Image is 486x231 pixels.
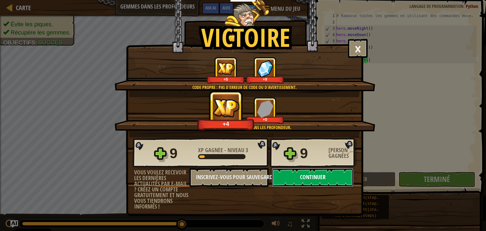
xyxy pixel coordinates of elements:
[145,84,344,91] div: Code propre : pas d'erreur de code ou d'avertissement.
[208,77,244,82] div: +5
[246,146,248,154] span: 3
[257,100,273,117] img: Gemmes gagnées
[257,60,273,77] img: Gemmes gagnées
[190,168,269,187] button: Inscrivez-vous pour sauvegarder vos progrès
[300,143,325,164] div: 9
[211,97,241,118] img: XP gagnée
[198,146,224,154] span: XP gagnée
[247,117,283,122] div: +0
[199,120,253,128] div: +4
[328,147,357,159] div: [PERSON_NAME] gagnées
[198,147,248,153] div: -
[201,23,290,51] h1: Victoire
[272,168,353,187] button: Continuer
[247,77,283,82] div: +9
[145,124,344,131] div: Vous avez terminé Gemmes dans les profondeur.
[170,143,194,164] div: 9
[217,62,235,75] img: XP gagnée
[134,170,190,209] div: Vous voulez recevoir les dernières actualités par e-mail ? Créez un compte gratuitement et nous v...
[226,146,246,154] span: Niveau
[348,39,368,58] button: ×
